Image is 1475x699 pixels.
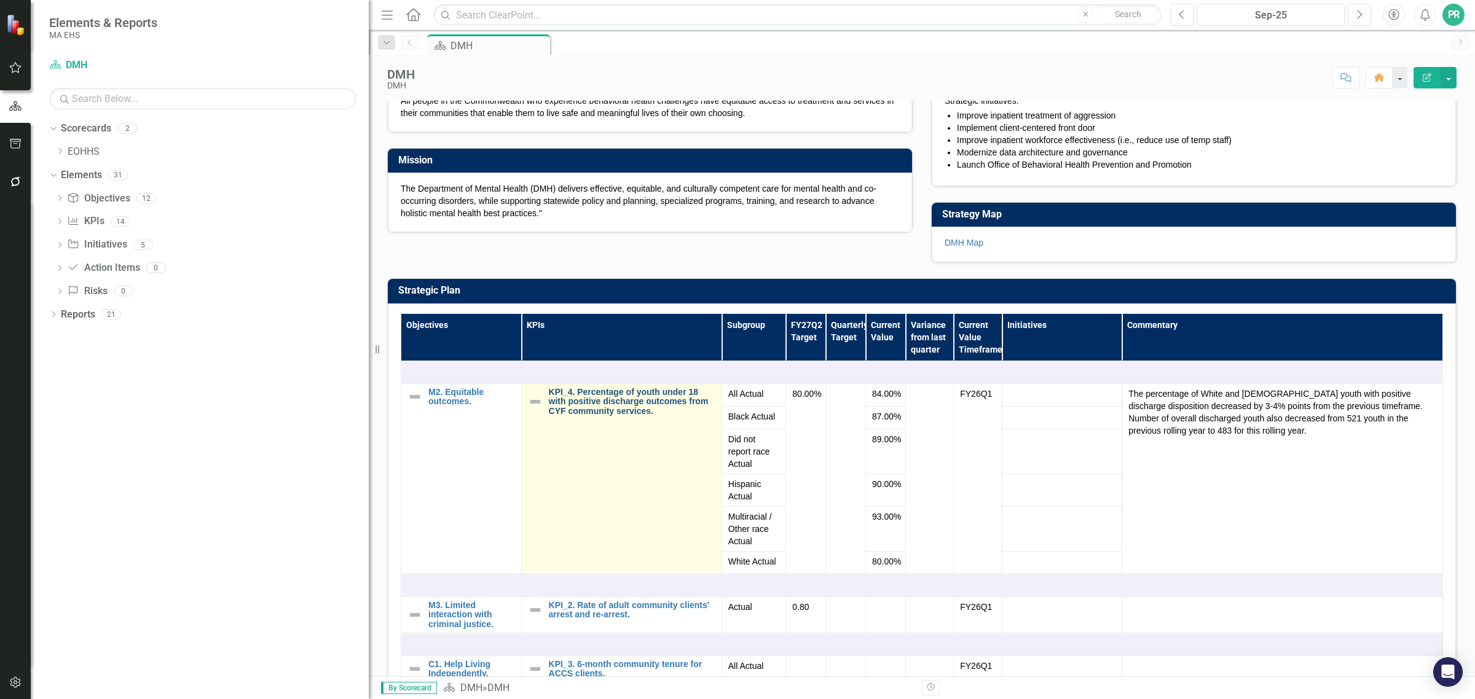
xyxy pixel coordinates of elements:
td: Double-Click to Edit [401,574,1443,596]
a: Risks [67,284,107,299]
td: Double-Click to Edit [865,596,905,633]
span: 89.00% [872,433,901,445]
div: 14 [111,216,130,227]
div: Sep-25 [1202,8,1340,23]
img: Not Defined [528,394,543,409]
span: 90.00% [872,478,901,490]
a: C1. Help Living Independently. [428,660,515,679]
div: 5 [133,240,153,250]
a: Initiatives [67,238,127,252]
div: FY26Q1 [960,660,995,672]
span: Did not report race Actual [728,433,780,470]
a: Action Items [67,261,140,275]
a: DMH Map [945,238,983,248]
td: Double-Click to Edit [865,383,905,406]
td: Double-Click to Edit [865,406,905,429]
span: 80.00% [792,389,821,399]
button: Search [1097,6,1158,23]
td: Double-Click to Edit [865,655,905,678]
td: Double-Click to Edit [865,506,905,551]
div: 0 [146,263,166,273]
div: 21 [101,309,121,319]
span: 84.00% [872,388,901,400]
img: Not Defined [528,603,543,617]
td: Double-Click to Edit [722,655,786,678]
td: Double-Click to Edit [722,551,786,574]
input: Search Below... [49,88,356,109]
span: By Scorecard [381,682,437,694]
h3: Strategic Plan [398,285,1450,296]
td: Double-Click to Edit [1122,596,1443,633]
span: All Actual [728,660,780,672]
span: Hispanic Actual [728,478,780,502]
a: Reports [61,308,95,322]
a: EOHHS [68,145,369,159]
td: Double-Click to Edit [1122,383,1443,574]
td: Double-Click to Edit [722,596,786,633]
p: Strategic initiatives: [945,95,1443,107]
td: Double-Click to Edit [865,429,905,474]
li: Improve inpatient treatment of aggression [957,109,1443,122]
img: Not Defined [407,662,422,676]
a: Scorecards [61,122,111,136]
li: Launch Office of Behavioral Health Prevention and Promotion [957,158,1443,171]
td: Double-Click to Edit [722,406,786,429]
span: All Actual [728,388,780,400]
td: Double-Click to Edit [722,429,786,474]
a: M3. Limited interaction with criminal justice. [428,601,515,629]
button: PR [1442,4,1465,26]
span: Black Actual [728,410,780,423]
p: The percentage of White and [DEMOGRAPHIC_DATA] youth with positive discharge disposition decrease... [1128,388,1436,437]
small: MA EHS [49,30,157,40]
div: » [443,681,913,695]
div: DMH [387,81,415,90]
p: All people in the Commonwealth who experience behavioral health challenges have equitable access ... [401,95,899,119]
td: Double-Click to Edit Right Click for Context Menu [521,383,722,574]
td: Double-Click to Edit [865,551,905,574]
a: Objectives [67,192,130,206]
img: ClearPoint Strategy [6,14,28,35]
img: Not Defined [528,662,543,676]
td: Double-Click to Edit Right Click for Context Menu [401,596,522,633]
td: Double-Click to Edit [722,383,786,406]
span: White Actual [728,555,780,568]
td: Double-Click to Edit Right Click for Context Menu [521,596,722,633]
div: 12 [136,193,156,203]
td: Double-Click to Edit [865,474,905,506]
div: 0 [114,286,133,297]
li: Modernize data architecture and governance [957,146,1443,158]
a: KPIs [67,214,104,228]
a: Elements [61,168,102,182]
div: DMH [487,682,509,693]
li: Improve inpatient workforce effectiveness (i.e., reduce use of temp staff) [957,134,1443,146]
td: Double-Click to Edit [722,474,786,506]
p: The Department of Mental Health (DMH) delivers effective, equitable, and culturally competent car... [401,182,899,219]
div: DMH [387,68,415,81]
img: Not Defined [407,607,422,622]
div: Open Intercom Messenger [1433,657,1463,687]
h3: Strategy Map [942,209,1450,220]
div: DMH [450,38,547,53]
a: DMH [460,682,482,693]
span: Multiracial / Other race Actual [728,510,780,547]
a: M2. Equitable outcomes. [428,388,515,407]
span: Search [1115,9,1141,19]
a: KPI_4. Percentage of youth under 18 with positive discharge outcomes from CYF community services. [549,388,715,416]
span: Actual [728,601,780,613]
td: Double-Click to Edit [401,361,1443,383]
input: Search ClearPoint... [433,4,1162,26]
a: DMH [49,58,203,72]
span: 93.00% [872,510,901,523]
div: FY26Q1 [960,601,995,613]
td: Double-Click to Edit [722,506,786,551]
div: 31 [108,170,128,180]
span: 0.80 [792,602,809,612]
span: 80.00% [872,555,901,568]
div: 2 [117,123,137,134]
button: Sep-25 [1197,4,1345,26]
div: FY26Q1 [960,388,995,400]
a: KPI_3. 6-month community tenure for ACCS clients. [549,660,715,679]
td: Double-Click to Edit Right Click for Context Menu [401,383,522,574]
li: Implement client-centered front door [957,122,1443,134]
